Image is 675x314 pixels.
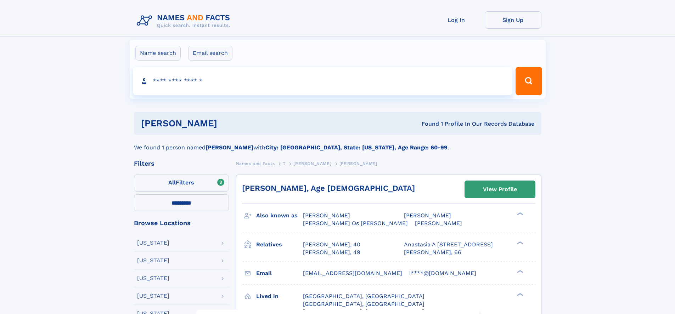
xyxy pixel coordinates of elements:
[256,210,303,222] h3: Also known as
[141,119,320,128] h1: [PERSON_NAME]
[415,220,462,227] span: [PERSON_NAME]
[293,161,331,166] span: [PERSON_NAME]
[134,220,229,226] div: Browse Locations
[168,179,176,186] span: All
[515,240,524,245] div: ❯
[283,161,286,166] span: T
[303,293,424,299] span: [GEOGRAPHIC_DATA], [GEOGRAPHIC_DATA]
[428,11,485,29] a: Log In
[516,67,542,95] button: Search Button
[319,120,534,128] div: Found 1 Profile In Our Records Database
[242,184,415,193] a: [PERSON_NAME], Age [DEMOGRAPHIC_DATA]
[135,46,181,61] label: Name search
[188,46,232,61] label: Email search
[303,301,424,307] span: [GEOGRAPHIC_DATA], [GEOGRAPHIC_DATA]
[303,241,360,249] a: [PERSON_NAME], 40
[134,135,541,152] div: We found 1 person named with .
[133,67,513,95] input: search input
[134,11,236,30] img: Logo Names and Facts
[404,212,451,219] span: [PERSON_NAME]
[303,220,408,227] span: [PERSON_NAME] Os [PERSON_NAME]
[137,275,169,281] div: [US_STATE]
[137,293,169,299] div: [US_STATE]
[485,11,541,29] a: Sign Up
[515,292,524,297] div: ❯
[404,241,493,249] a: Anastasia A [STREET_ADDRESS]
[465,181,535,198] a: View Profile
[303,212,350,219] span: [PERSON_NAME]
[236,159,275,168] a: Names and Facts
[303,270,402,276] span: [EMAIL_ADDRESS][DOMAIN_NAME]
[137,258,169,263] div: [US_STATE]
[293,159,331,168] a: [PERSON_NAME]
[134,175,229,192] label: Filters
[515,269,524,274] div: ❯
[137,240,169,246] div: [US_STATE]
[256,267,303,279] h3: Email
[483,181,517,198] div: View Profile
[256,239,303,251] h3: Relatives
[206,144,253,151] b: [PERSON_NAME]
[515,212,524,216] div: ❯
[265,144,448,151] b: City: [GEOGRAPHIC_DATA], State: [US_STATE], Age Range: 60-99
[303,249,360,256] a: [PERSON_NAME], 49
[339,161,377,166] span: [PERSON_NAME]
[404,249,461,256] a: [PERSON_NAME], 66
[134,160,229,167] div: Filters
[283,159,286,168] a: T
[256,290,303,302] h3: Lived in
